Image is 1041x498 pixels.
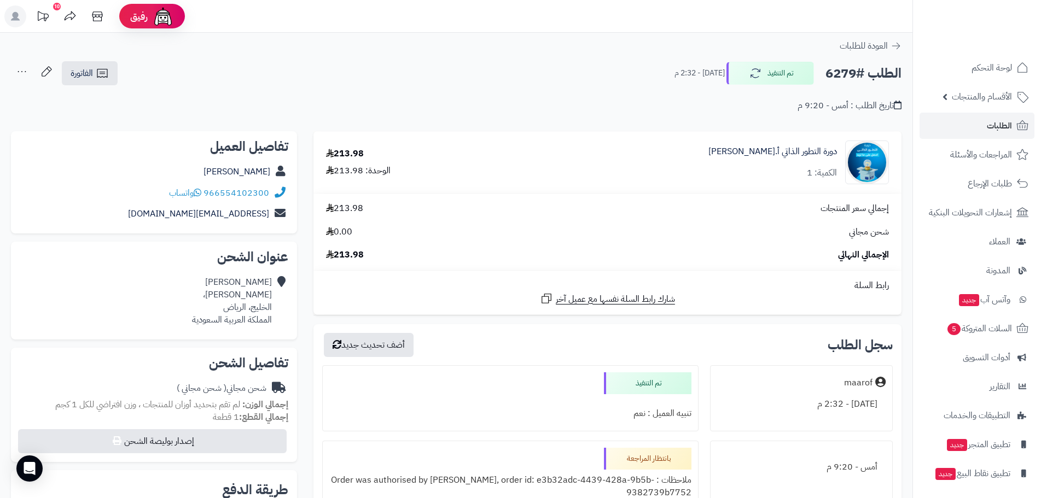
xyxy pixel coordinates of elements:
a: الفاتورة [62,61,118,85]
a: [PERSON_NAME] [203,165,270,178]
a: تطبيق نقاط البيعجديد [920,460,1034,487]
span: الإجمالي النهائي [838,249,889,261]
img: 1756985836-%D8%A7%D8%AD%D8%B5%D9%84%20%D8%B9%D9%84%D9%8A%20%D9%85%D8%A7%D8%AA%D8%B1%D9%8A%D8%AF-9... [846,140,888,184]
a: إشعارات التحويلات البنكية [920,200,1034,226]
a: العودة للطلبات [840,39,902,52]
div: Open Intercom Messenger [16,455,43,482]
span: إجمالي سعر المنتجات [821,202,889,215]
a: طلبات الإرجاع [920,171,1034,197]
span: جديد [959,294,979,306]
div: الوحدة: 213.98 [326,165,391,177]
button: إصدار بوليصة الشحن [18,429,287,453]
a: تطبيق المتجرجديد [920,431,1034,458]
strong: إجمالي الوزن: [242,398,288,411]
span: العملاء [989,234,1010,249]
span: وآتس آب [958,292,1010,307]
a: شارك رابط السلة نفسها مع عميل آخر [540,292,675,306]
a: 966554102300 [203,186,269,200]
a: واتساب [169,186,201,200]
a: [EMAIL_ADDRESS][DOMAIN_NAME] [128,207,269,220]
div: شحن مجاني [177,382,266,395]
a: أدوات التسويق [920,344,1034,371]
a: تحديثات المنصة [29,5,56,30]
div: تنبيه العميل : نعم [329,403,692,424]
span: 213.98 [326,202,363,215]
span: العودة للطلبات [840,39,888,52]
div: تاريخ الطلب : أمس - 9:20 م [798,99,902,112]
div: تم التنفيذ [604,372,691,394]
span: المدونة [986,263,1010,278]
span: إشعارات التحويلات البنكية [929,205,1012,220]
a: وآتس آبجديد [920,286,1034,313]
div: 10 [53,3,61,10]
a: التطبيقات والخدمات [920,402,1034,429]
div: [PERSON_NAME] [PERSON_NAME]، الخليج، الرياض المملكة العربية السعودية [192,276,272,326]
div: الكمية: 1 [807,167,837,179]
span: رفيق [130,10,148,23]
h2: عنوان الشحن [20,250,288,263]
span: تطبيق المتجر [946,437,1010,452]
h2: تفاصيل العميل [20,140,288,153]
h2: تفاصيل الشحن [20,356,288,370]
small: [DATE] - 2:32 م [674,68,725,79]
div: maarof [844,377,873,389]
div: بانتظار المراجعة [604,448,691,470]
span: أدوات التسويق [963,350,1010,365]
a: المدونة [920,257,1034,284]
span: ( شحن مجاني ) [177,382,226,395]
span: 5 [947,323,961,336]
span: لوحة التحكم [972,60,1012,75]
button: أضف تحديث جديد [324,333,414,357]
span: جديد [947,439,967,451]
a: التقارير [920,373,1034,400]
span: التقارير [990,379,1010,394]
span: شحن مجاني [849,226,889,238]
a: المراجعات والأسئلة [920,142,1034,168]
div: رابط السلة [318,279,897,292]
span: طلبات الإرجاع [968,176,1012,191]
a: السلات المتروكة5 [920,315,1034,342]
img: ai-face.png [152,5,174,27]
span: المراجعات والأسئلة [950,147,1012,162]
div: 213.98 [326,148,364,160]
span: التطبيقات والخدمات [944,408,1010,423]
div: أمس - 9:20 م [717,456,886,478]
a: دورة التطور الذاتي أ.[PERSON_NAME] [708,145,837,158]
span: 0.00 [326,226,352,238]
h2: طريقة الدفع [222,483,288,496]
span: جديد [935,468,956,480]
span: تطبيق نقاط البيع [934,466,1010,481]
span: الطلبات [987,118,1012,133]
strong: إجمالي القطع: [239,411,288,424]
a: الطلبات [920,113,1034,139]
span: السلات المتروكة [946,321,1012,336]
h3: سجل الطلب [828,338,893,351]
span: 213.98 [326,249,364,261]
span: شارك رابط السلة نفسها مع عميل آخر [556,293,675,306]
span: الأقسام والمنتجات [952,89,1012,104]
a: لوحة التحكم [920,55,1034,81]
button: تم التنفيذ [726,62,814,85]
h2: الطلب #6279 [825,62,902,85]
a: العملاء [920,229,1034,255]
div: [DATE] - 2:32 م [717,394,886,415]
small: 1 قطعة [213,411,288,424]
span: الفاتورة [71,67,93,80]
img: logo-2.png [967,8,1031,31]
span: لم تقم بتحديد أوزان للمنتجات ، وزن افتراضي للكل 1 كجم [55,398,240,411]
